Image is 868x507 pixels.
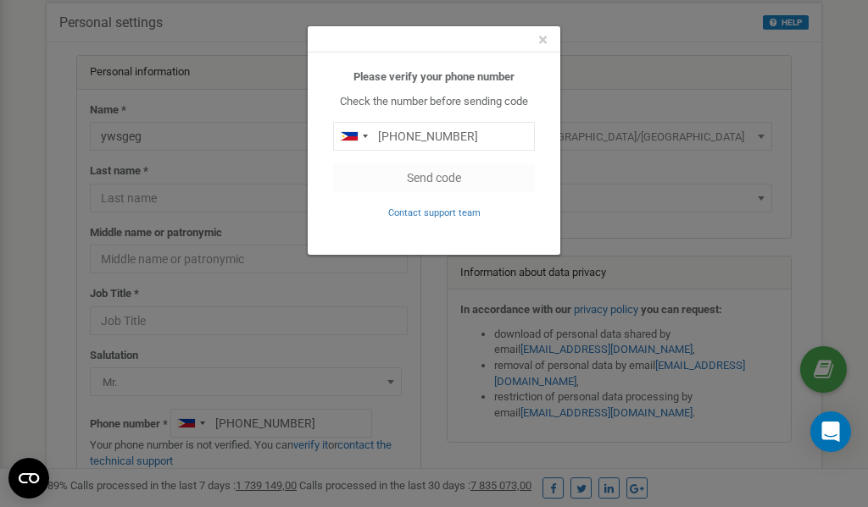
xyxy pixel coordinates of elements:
small: Contact support team [388,207,481,218]
b: Please verify your phone number [353,70,515,83]
div: Open Intercom Messenger [810,411,851,452]
button: Send code [333,163,535,192]
button: Open CMP widget [8,458,49,499]
span: × [538,30,548,50]
button: Close [538,31,548,49]
p: Check the number before sending code [333,94,535,110]
div: Telephone country code [334,123,373,150]
input: 0905 123 4567 [333,122,535,151]
a: Contact support team [388,206,481,218]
